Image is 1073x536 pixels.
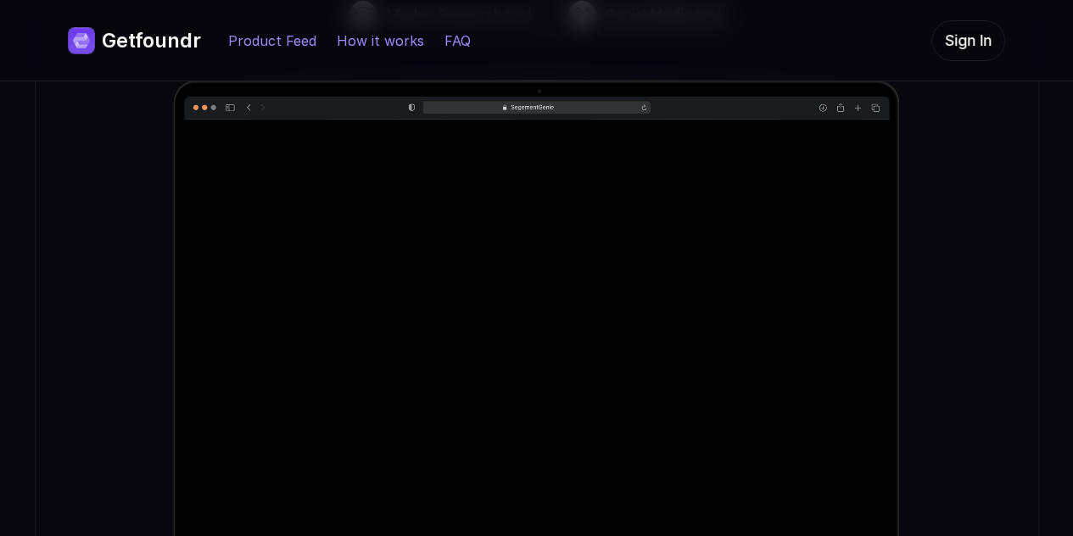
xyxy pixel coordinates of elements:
[931,20,1005,61] a: Sign In
[444,32,471,49] a: FAQ
[68,27,201,54] a: Getfoundr
[337,32,424,49] a: How it works
[102,27,201,54] p: Getfoundr
[945,30,992,52] p: Sign In
[228,32,316,49] a: Product Feed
